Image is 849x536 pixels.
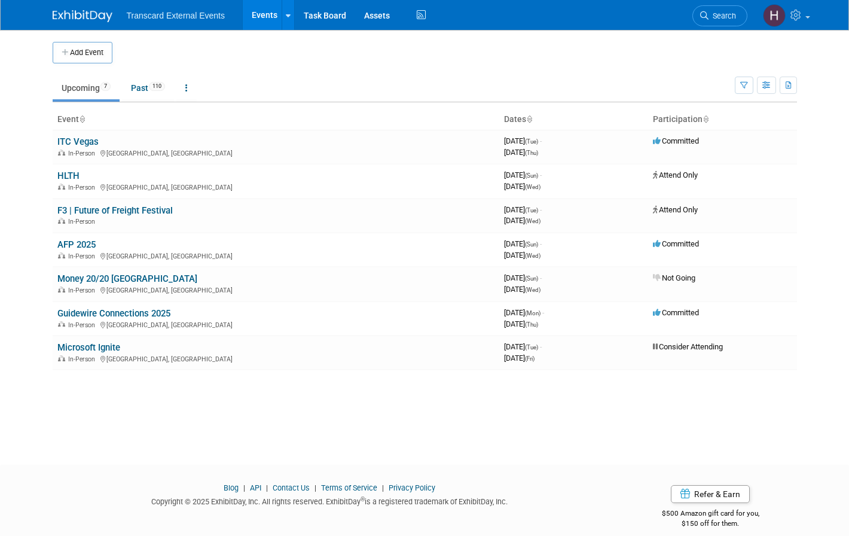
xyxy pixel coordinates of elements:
a: Microsoft Ignite [57,342,120,353]
div: Copyright © 2025 ExhibitDay, Inc. All rights reserved. ExhibitDay is a registered trademark of Ex... [53,494,606,507]
span: Not Going [653,273,695,282]
span: - [540,342,542,351]
span: [DATE] [504,319,538,328]
span: Transcard External Events [127,11,225,20]
img: In-Person Event [58,321,65,327]
img: In-Person Event [58,355,65,361]
span: [DATE] [504,170,542,179]
span: In-Person [68,184,99,191]
a: Blog [224,483,239,492]
span: 110 [149,82,165,91]
span: - [540,273,542,282]
div: [GEOGRAPHIC_DATA], [GEOGRAPHIC_DATA] [57,182,494,191]
span: (Thu) [525,150,538,156]
span: - [540,239,542,248]
span: | [311,483,319,492]
span: [DATE] [504,148,538,157]
span: [DATE] [504,136,542,145]
span: [DATE] [504,273,542,282]
a: F3 | Future of Freight Festival [57,205,173,216]
span: [DATE] [504,354,535,363]
span: Search [708,11,736,20]
a: Sort by Start Date [526,114,532,124]
th: Event [53,109,499,130]
span: In-Person [68,355,99,363]
a: Upcoming7 [53,77,120,99]
a: AFP 2025 [57,239,96,250]
div: [GEOGRAPHIC_DATA], [GEOGRAPHIC_DATA] [57,285,494,294]
div: [GEOGRAPHIC_DATA], [GEOGRAPHIC_DATA] [57,148,494,157]
span: (Fri) [525,355,535,362]
span: [DATE] [504,251,540,260]
span: - [542,308,544,317]
span: In-Person [68,150,99,157]
a: Search [692,5,747,26]
span: Attend Only [653,205,698,214]
span: In-Person [68,218,99,226]
img: In-Person Event [58,218,65,224]
span: - [540,205,542,214]
a: Sort by Event Name [79,114,85,124]
span: (Sun) [525,172,538,179]
a: Money 20/20 [GEOGRAPHIC_DATA] [57,273,197,284]
img: ExhibitDay [53,10,112,22]
span: [DATE] [504,182,540,191]
span: (Sun) [525,275,538,282]
span: [DATE] [504,205,542,214]
a: ITC Vegas [57,136,99,147]
span: [DATE] [504,216,540,225]
div: $150 off for them. [624,519,797,529]
span: In-Person [68,252,99,260]
span: [DATE] [504,239,542,248]
a: Privacy Policy [389,483,435,492]
span: 7 [100,82,111,91]
img: In-Person Event [58,184,65,190]
th: Participation [648,109,797,130]
span: [DATE] [504,342,542,351]
img: In-Person Event [58,150,65,156]
span: | [379,483,387,492]
img: Haille Dinger [763,4,786,27]
img: In-Person Event [58,287,65,293]
span: (Wed) [525,287,540,293]
span: [DATE] [504,285,540,294]
a: Terms of Service [321,483,377,492]
a: HLTH [57,170,80,181]
span: (Wed) [525,218,540,224]
a: API [250,483,261,492]
span: - [540,136,542,145]
span: | [240,483,248,492]
span: (Mon) [525,310,540,316]
img: In-Person Event [58,252,65,258]
span: (Wed) [525,184,540,190]
span: (Tue) [525,207,538,214]
th: Dates [499,109,648,130]
span: Committed [653,136,699,145]
span: Attend Only [653,170,698,179]
span: (Thu) [525,321,538,328]
span: Committed [653,239,699,248]
span: | [263,483,271,492]
sup: ® [361,496,365,502]
span: (Tue) [525,138,538,145]
div: $500 Amazon gift card for you, [624,501,797,528]
span: (Sun) [525,241,538,248]
a: Guidewire Connections 2025 [57,308,170,319]
div: [GEOGRAPHIC_DATA], [GEOGRAPHIC_DATA] [57,319,494,329]
button: Add Event [53,42,112,63]
div: [GEOGRAPHIC_DATA], [GEOGRAPHIC_DATA] [57,251,494,260]
span: In-Person [68,321,99,329]
span: (Tue) [525,344,538,351]
a: Sort by Participation Type [703,114,708,124]
a: Refer & Earn [671,485,750,503]
span: Consider Attending [653,342,723,351]
a: Contact Us [273,483,310,492]
span: - [540,170,542,179]
span: (Wed) [525,252,540,259]
span: Committed [653,308,699,317]
a: Past110 [122,77,174,99]
div: [GEOGRAPHIC_DATA], [GEOGRAPHIC_DATA] [57,354,494,363]
span: [DATE] [504,308,544,317]
span: In-Person [68,287,99,294]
